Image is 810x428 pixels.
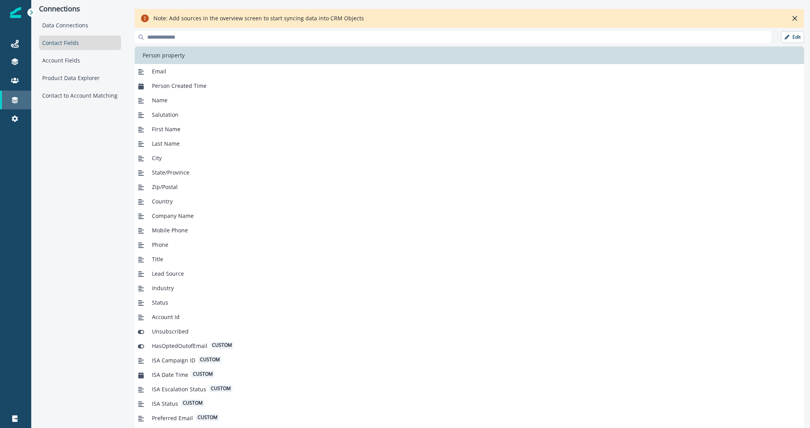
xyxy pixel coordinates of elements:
span: State/Province [152,168,189,177]
span: Preferred Email [152,414,193,422]
span: Industry [152,284,174,292]
span: Status [152,298,168,307]
span: Salutation [152,111,178,119]
span: custom [209,385,232,392]
span: Account Id [152,313,180,321]
span: Title [152,255,163,263]
div: Data Connections [39,18,121,32]
span: Unsubscribed [152,327,189,335]
p: Edit [792,34,801,40]
span: custom [211,342,234,349]
span: Zip/Postal [152,183,178,191]
span: ISA Escalation Status [152,385,206,393]
span: custom [198,356,221,363]
span: HasOptedOutofEmail [152,342,207,350]
span: Country [152,197,173,205]
span: Lead Source [152,269,184,278]
span: Person Created Time [152,82,207,90]
span: custom [181,399,204,407]
button: Edit [781,31,804,43]
span: Company Name [152,212,194,220]
span: First Name [152,125,180,133]
span: Name [152,96,168,104]
div: Contact to Account Matching [39,88,121,103]
span: ISA Campaign ID [152,356,195,364]
span: Mobile Phone [152,226,188,234]
span: Last Name [152,139,180,148]
span: City [152,154,162,162]
div: Note: Add sources in the overview screen to start syncing data into CRM Objects [153,14,364,23]
div: Product Data Explorer [39,71,121,85]
span: Phone [152,241,168,249]
p: Person property [139,51,188,59]
span: ISA Status [152,399,178,408]
span: ISA Date Time [152,371,188,379]
span: custom [191,371,214,378]
button: Close [789,12,801,25]
img: Inflection [10,7,21,18]
p: Connections [39,5,121,13]
div: Account Fields [39,53,121,68]
span: Email [152,67,166,75]
div: Contact Fields [39,36,121,50]
span: custom [196,414,219,421]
